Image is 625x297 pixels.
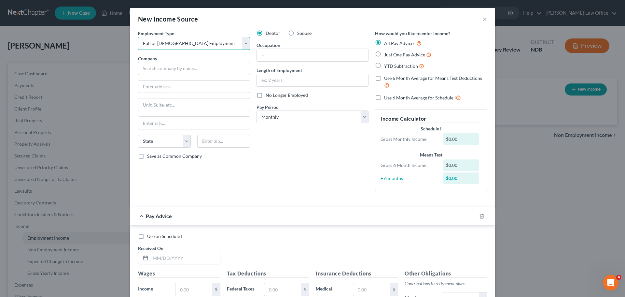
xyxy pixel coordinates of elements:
label: Federal Taxes [224,283,261,296]
div: $0.00 [443,159,479,171]
label: Occupation [257,42,280,49]
input: Enter zip... [197,135,250,148]
div: $0.00 [443,172,479,184]
span: 4 [616,275,621,280]
span: Just One Pay Advice [384,52,425,57]
input: 0.00 [353,283,390,296]
h5: Insurance Deductions [316,270,398,278]
span: Use 6 Month Average for Schedule I [384,95,456,100]
label: How would you like to enter income? [375,30,450,37]
input: Search company by name... [138,62,250,75]
span: YTD Subtraction [384,63,418,69]
input: -- [257,49,368,61]
button: × [482,15,487,23]
input: Unit, Suite, etc... [138,98,250,111]
input: Enter city... [138,117,250,129]
div: New Income Source [138,14,198,23]
span: Spouse [297,30,312,36]
div: $ [301,283,309,296]
h5: Income Calculator [381,115,481,123]
input: 0.00 [175,283,212,296]
span: No Longer Employed [266,92,308,98]
div: Gross Monthly Income [377,136,440,142]
input: ex: 2 years [257,74,368,86]
span: Company [138,56,157,61]
span: Use on Schedule I [147,233,182,239]
input: Enter address... [138,81,250,93]
div: Means Test [381,152,481,158]
h5: Wages [138,270,220,278]
span: Income [138,286,153,291]
div: Gross 6 Month Income [377,162,440,169]
span: Use 6 Month Average for Means Test Deductions [384,75,482,81]
h5: Tax Deductions [227,270,309,278]
p: Contributions to retirement plans [405,280,487,287]
div: ÷ 6 months [377,175,440,182]
span: All Pay Advices [384,40,415,46]
span: Debtor [266,30,280,36]
label: Length of Employment [257,67,302,74]
div: $ [390,283,398,296]
iframe: Intercom live chat [603,275,618,290]
input: 0.00 [264,283,301,296]
span: Pay Advice [146,213,172,219]
span: Pay Period [257,104,279,110]
input: MM/DD/YYYY [150,252,220,264]
h5: Other Obligations [405,270,487,278]
div: Schedule I [381,126,481,132]
div: $0.00 [443,133,479,145]
label: Medical [312,283,350,296]
span: Save as Common Company [147,153,202,159]
span: Received On [138,245,163,251]
div: $ [212,283,220,296]
span: Employment Type [138,31,174,36]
